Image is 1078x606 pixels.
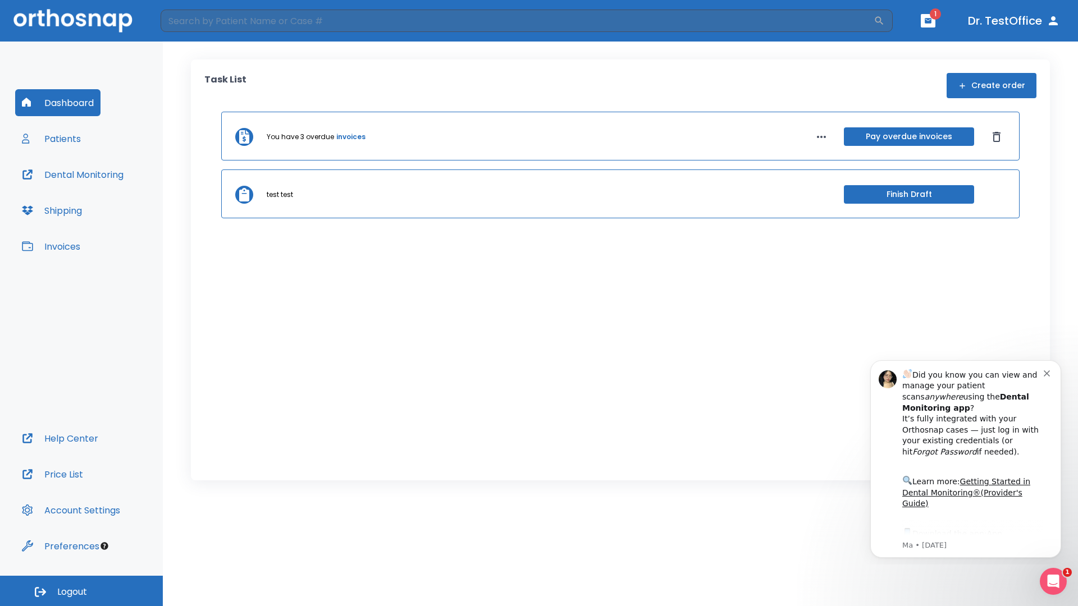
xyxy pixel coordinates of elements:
[1063,568,1072,577] span: 1
[15,89,101,116] button: Dashboard
[190,17,199,26] button: Dismiss notification
[15,425,105,452] button: Help Center
[204,73,246,98] p: Task List
[15,532,106,559] button: Preferences
[161,10,874,32] input: Search by Patient Name or Case #
[930,8,941,20] span: 1
[988,128,1006,146] button: Dismiss
[99,541,109,551] div: Tooltip anchor
[13,9,133,32] img: Orthosnap
[15,461,90,488] button: Price List
[49,190,190,200] p: Message from Ma, sent 6w ago
[336,132,366,142] a: invoices
[267,190,293,200] p: test test
[15,125,88,152] button: Patients
[15,197,89,224] button: Shipping
[49,176,190,233] div: Download the app: | ​ Let us know if you need help getting started!
[49,179,149,199] a: App Store
[963,11,1065,31] button: Dr. TestOffice
[57,586,87,598] span: Logout
[15,497,127,524] button: Account Settings
[1040,568,1067,595] iframe: Intercom live chat
[853,350,1078,564] iframe: Intercom notifications message
[844,127,974,146] button: Pay overdue invoices
[844,185,974,204] button: Finish Draft
[15,233,87,260] button: Invoices
[267,132,334,142] p: You have 3 overdue
[947,73,1036,98] button: Create order
[15,161,130,188] button: Dental Monitoring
